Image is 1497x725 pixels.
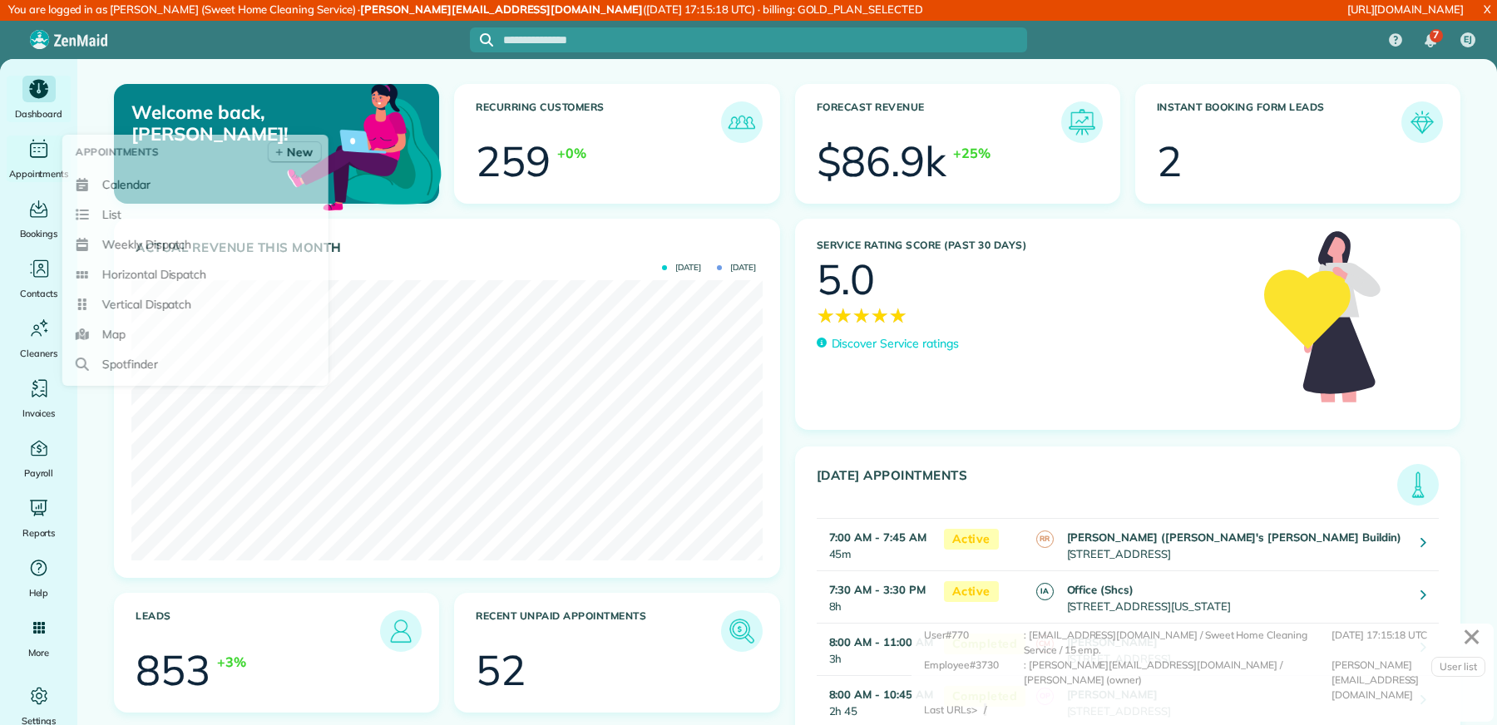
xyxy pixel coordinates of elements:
[817,239,1247,251] h3: Service Rating score (past 30 days)
[817,468,1398,506] h3: [DATE] Appointments
[136,649,210,691] div: 853
[829,635,933,649] strong: 8:00 AM - 11:00 AM
[971,703,993,718] div: >
[29,584,49,601] span: Help
[817,624,936,676] td: 3h
[953,143,991,163] div: +25%
[1464,33,1472,47] span: EJ
[1067,530,1401,544] strong: [PERSON_NAME] ([PERSON_NAME]'s [PERSON_NAME] Buildin)
[20,225,58,242] span: Bookings
[1376,21,1497,59] nav: Main
[7,136,71,182] a: Appointments
[1036,530,1054,548] span: RR
[476,101,720,143] h3: Recurring Customers
[470,33,493,47] button: Focus search
[28,644,49,661] span: More
[1454,617,1490,658] a: ✕
[287,144,313,160] span: New
[1331,628,1481,658] div: [DATE] 17:15:18 UTC
[829,530,926,544] strong: 7:00 AM - 7:45 AM
[817,519,936,571] td: 45m
[924,658,1024,703] div: Employee#3730
[7,435,71,481] a: Payroll
[1413,22,1448,59] div: 7 unread notifications
[69,170,322,200] a: Calendar
[889,300,907,330] span: ★
[476,649,526,691] div: 52
[217,652,246,672] div: +3%
[725,614,758,648] img: icon_unpaid_appointments-47b8ce3997adf2238b356f14209ab4cced10bd1f174958f3ca8f1d0dd7fffeee.png
[102,176,151,193] span: Calendar
[817,259,876,300] div: 5.0
[817,300,835,330] span: ★
[1401,468,1435,501] img: icon_todays_appointments-901f7ab196bb0bea1936b74009e4eb5ffbc2d2711fa7634e0d609ed5ef32b18b.png
[725,106,758,139] img: icon_recurring_customers-cf858462ba22bcd05b5a5880d41d6543d210077de5bb9ebc9590e49fd87d84ed.png
[1024,628,1331,658] div: : [EMAIL_ADDRESS][DOMAIN_NAME] / Sweet Home Cleaning Service / 15 emp.
[69,319,322,349] a: Map
[102,296,191,313] span: Vertical Dispatch
[924,703,971,718] div: Last URLs
[817,101,1061,143] h3: Forecast Revenue
[480,33,493,47] svg: Focus search
[102,236,191,253] span: Weekly Dispatch
[924,628,1024,658] div: User#770
[69,289,322,319] a: Vertical Dispatch
[984,703,986,716] span: /
[136,610,380,652] h3: Leads
[817,141,947,182] div: $86.9k
[1157,141,1182,182] div: 2
[76,144,159,160] span: Appointments
[1065,106,1099,139] img: icon_forecast_revenue-8c13a41c7ed35a8dcfafea3cbb826a0462acb37728057bba2d056411b612bbbe.png
[1331,658,1481,703] div: [PERSON_NAME][EMAIL_ADDRESS][DOMAIN_NAME]
[7,76,71,122] a: Dashboard
[834,300,852,330] span: ★
[360,2,642,16] strong: [PERSON_NAME][EMAIL_ADDRESS][DOMAIN_NAME]
[69,259,322,289] a: Horizontal Dispatch
[24,465,54,481] span: Payroll
[1036,583,1054,600] span: IA
[7,315,71,362] a: Cleaners
[1067,583,1134,596] strong: Office (Shcs)
[7,555,71,601] a: Help
[557,143,586,163] div: +0%
[102,206,121,223] span: List
[7,375,71,422] a: Invoices
[944,581,999,602] span: Active
[384,614,417,648] img: icon_leads-1bed01f49abd5b7fead27621c3d59655bb73ed531f8eeb49469d10e621d6b896.png
[817,571,936,624] td: 8h
[871,300,889,330] span: ★
[69,200,322,229] a: List
[9,165,69,182] span: Appointments
[22,525,56,541] span: Reports
[69,349,322,379] a: Spotfinder
[944,529,999,550] span: Active
[102,326,126,343] span: Map
[476,610,720,652] h3: Recent unpaid appointments
[15,106,62,122] span: Dashboard
[662,264,701,272] span: [DATE]
[20,285,57,302] span: Contacts
[829,583,926,596] strong: 7:30 AM - 3:30 PM
[1433,28,1439,42] span: 7
[102,356,158,372] span: Spotfinder
[284,65,445,226] img: dashboard_welcome-42a62b7d889689a78055ac9021e634bf52bae3f8056760290aed330b23ab8690.png
[1431,657,1485,677] a: User list
[20,345,57,362] span: Cleaners
[829,688,933,701] strong: 8:00 AM - 10:45 AM
[1406,106,1439,139] img: icon_form_leads-04211a6a04a5b2264e4ee56bc0799ec3eb69b7e499cbb523a139df1d13a81ae0.png
[852,300,871,330] span: ★
[136,240,763,255] h3: Actual Revenue this month
[832,335,959,353] p: Discover Service ratings
[817,335,959,353] a: Discover Service ratings
[22,405,56,422] span: Invoices
[69,229,322,259] a: Weekly Dispatch
[476,141,551,182] div: 259
[7,255,71,302] a: Contacts
[1157,101,1401,143] h3: Instant Booking Form Leads
[131,101,334,145] p: Welcome back, [PERSON_NAME]!
[1347,2,1464,16] a: [URL][DOMAIN_NAME]
[102,266,206,283] span: Horizontal Dispatch
[1063,519,1409,571] td: [STREET_ADDRESS]
[7,495,71,541] a: Reports
[7,195,71,242] a: Bookings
